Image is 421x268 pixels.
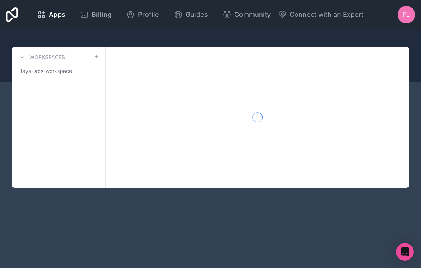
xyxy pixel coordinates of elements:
[31,7,71,23] a: Apps
[234,10,271,20] span: Community
[396,243,414,261] div: Open Intercom Messenger
[138,10,159,20] span: Profile
[168,7,214,23] a: Guides
[278,10,363,20] button: Connect with an Expert
[49,10,65,20] span: Apps
[92,10,111,20] span: Billing
[217,7,277,23] a: Community
[120,7,165,23] a: Profile
[186,10,208,20] span: Guides
[21,67,72,75] span: faya-labs-workspace
[290,10,363,20] span: Connect with an Expert
[403,10,410,19] span: FL
[29,54,65,61] h3: Workspaces
[74,7,117,23] a: Billing
[18,53,65,62] a: Workspaces
[18,65,99,78] a: faya-labs-workspace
